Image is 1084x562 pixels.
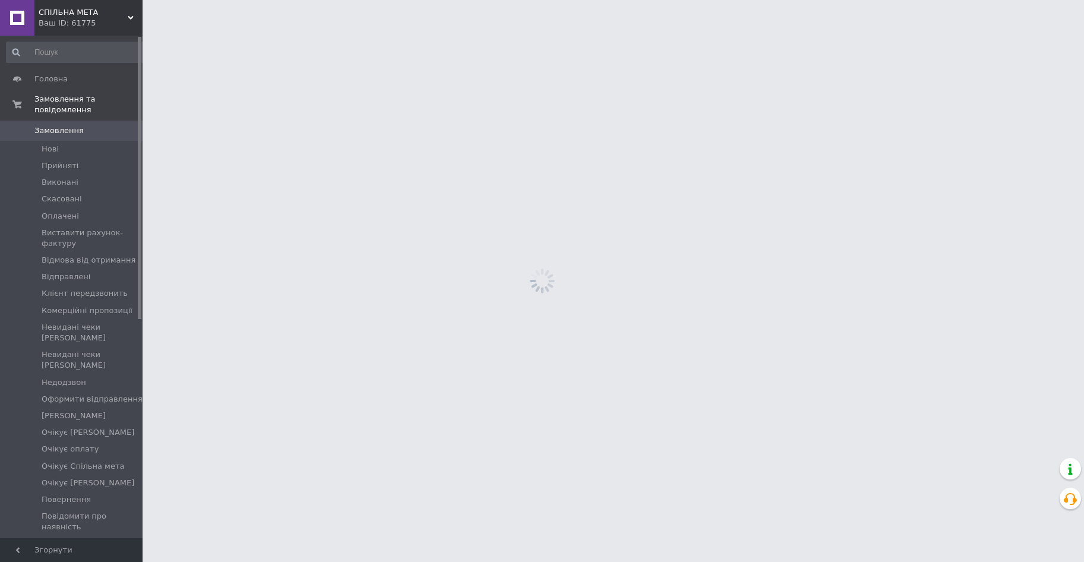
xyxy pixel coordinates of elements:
span: Повернення [42,494,91,505]
span: Виконані [42,177,78,188]
span: Замовлення та повідомлення [34,94,143,115]
span: [PERSON_NAME] [42,411,106,421]
span: Невидані чеки [PERSON_NAME] [42,322,146,343]
span: Відправлені [42,271,90,282]
span: Прийняті [42,160,78,171]
span: Відмова від отримання [42,255,135,266]
span: СПІЛЬНА МЕТА [39,7,128,18]
span: Невидані чеки [PERSON_NAME] [42,349,146,371]
span: Очікує [PERSON_NAME] [42,478,134,488]
span: Головна [34,74,68,84]
span: Нові [42,144,59,154]
span: Оформити відправлення [42,394,143,405]
span: Очікує Спільна мета [42,461,124,472]
span: Комерційні пропозиції [42,305,132,316]
div: Ваш ID: 61775 [39,18,143,29]
span: Замовлення [34,125,84,136]
span: Повідомити про наявність [42,511,146,532]
span: Недодзвон [42,377,86,388]
input: Пошук [6,42,147,63]
span: Оплачені [42,211,79,222]
span: Очікує оплату [42,444,99,454]
span: Клієнт передзвонить [42,288,128,299]
span: Виставити рахунок-фактуру [42,228,146,249]
span: Скасовані [42,194,82,204]
span: Очікує [PERSON_NAME] [42,427,134,438]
